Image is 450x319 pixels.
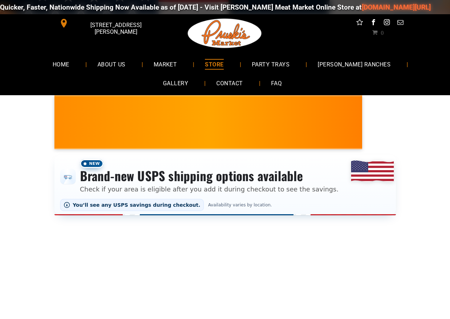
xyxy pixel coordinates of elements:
a: facebook [369,18,378,29]
div: Shipping options announcement [54,155,396,215]
span: New [80,159,104,168]
span: 0 [381,29,383,35]
a: [STREET_ADDRESS][PERSON_NAME] [54,18,163,29]
img: Pruski-s+Market+HQ+Logo2-1920w.png [186,14,263,53]
span: [STREET_ADDRESS][PERSON_NAME] [70,18,162,39]
h3: Brand-new USPS shipping options available [80,168,339,184]
a: FAQ [260,74,292,93]
a: Social network [355,18,364,29]
a: CONTACT [206,74,253,93]
a: MARKET [143,55,188,74]
a: ABOUT US [87,55,136,74]
a: email [396,18,405,29]
span: You’ll see any USPS savings during checkout. [73,202,201,208]
a: STORE [194,55,234,74]
a: PARTY TRAYS [241,55,300,74]
p: Check if your area is eligible after you add it during checkout to see the savings. [80,184,339,194]
a: GALLERY [152,74,199,93]
a: instagram [382,18,391,29]
a: [PERSON_NAME] RANCHES [307,55,401,74]
a: [DOMAIN_NAME][URL] [348,3,417,11]
a: HOME [42,55,80,74]
span: Availability varies by location. [207,202,273,207]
